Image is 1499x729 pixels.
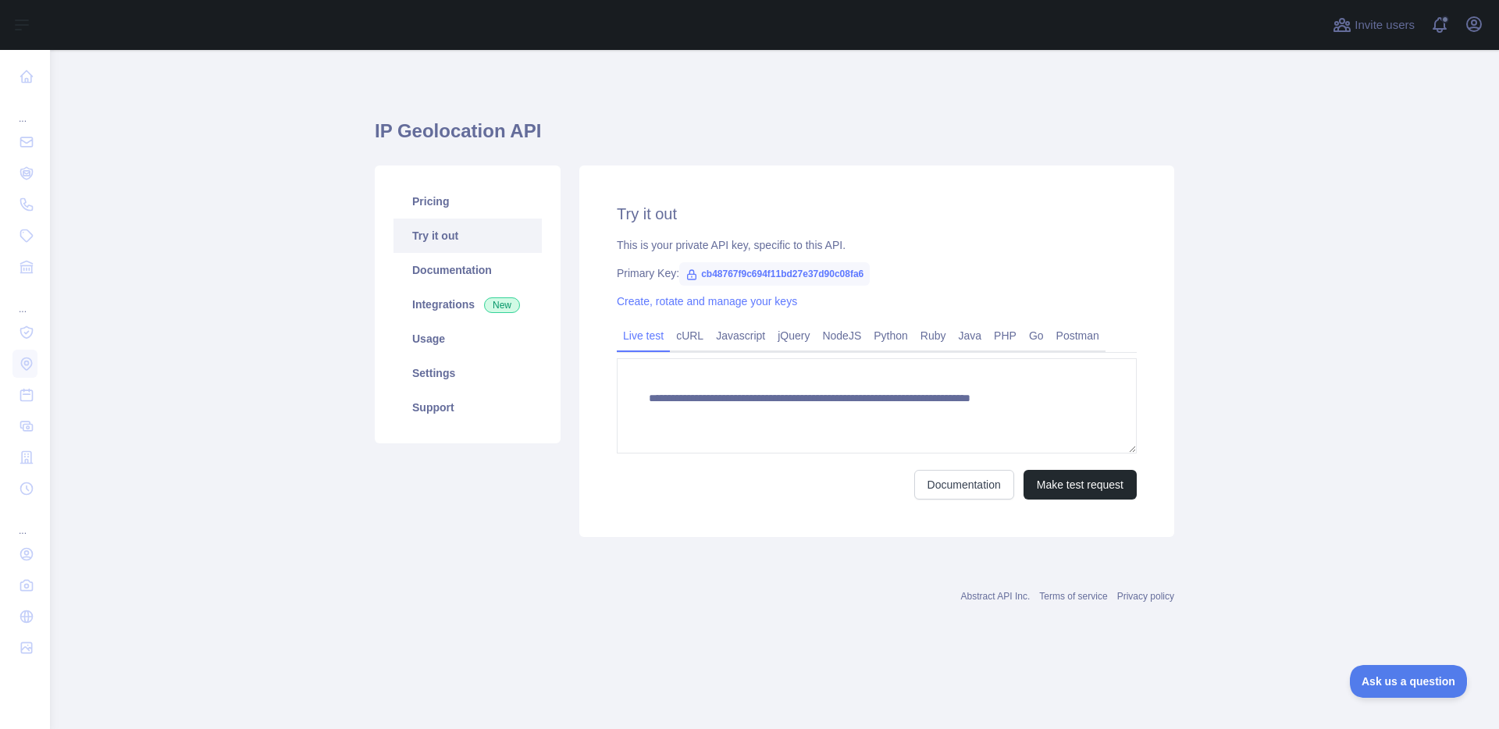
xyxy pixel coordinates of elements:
[679,262,870,286] span: cb48767f9c694f11bd27e37d90c08fa6
[375,119,1174,156] h1: IP Geolocation API
[484,297,520,313] span: New
[1117,591,1174,602] a: Privacy policy
[12,506,37,537] div: ...
[1039,591,1107,602] a: Terms of service
[710,323,771,348] a: Javascript
[867,323,914,348] a: Python
[914,323,952,348] a: Ruby
[393,287,542,322] a: Integrations New
[961,591,1031,602] a: Abstract API Inc.
[617,237,1137,253] div: This is your private API key, specific to this API.
[1330,12,1418,37] button: Invite users
[670,323,710,348] a: cURL
[617,323,670,348] a: Live test
[1355,16,1415,34] span: Invite users
[952,323,988,348] a: Java
[617,203,1137,225] h2: Try it out
[816,323,867,348] a: NodeJS
[914,470,1014,500] a: Documentation
[393,390,542,425] a: Support
[771,323,816,348] a: jQuery
[393,219,542,253] a: Try it out
[1023,323,1050,348] a: Go
[1024,470,1137,500] button: Make test request
[393,253,542,287] a: Documentation
[1350,665,1468,698] iframe: Toggle Customer Support
[1050,323,1106,348] a: Postman
[393,184,542,219] a: Pricing
[393,356,542,390] a: Settings
[12,284,37,315] div: ...
[393,322,542,356] a: Usage
[12,94,37,125] div: ...
[617,295,797,308] a: Create, rotate and manage your keys
[617,265,1137,281] div: Primary Key:
[988,323,1023,348] a: PHP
